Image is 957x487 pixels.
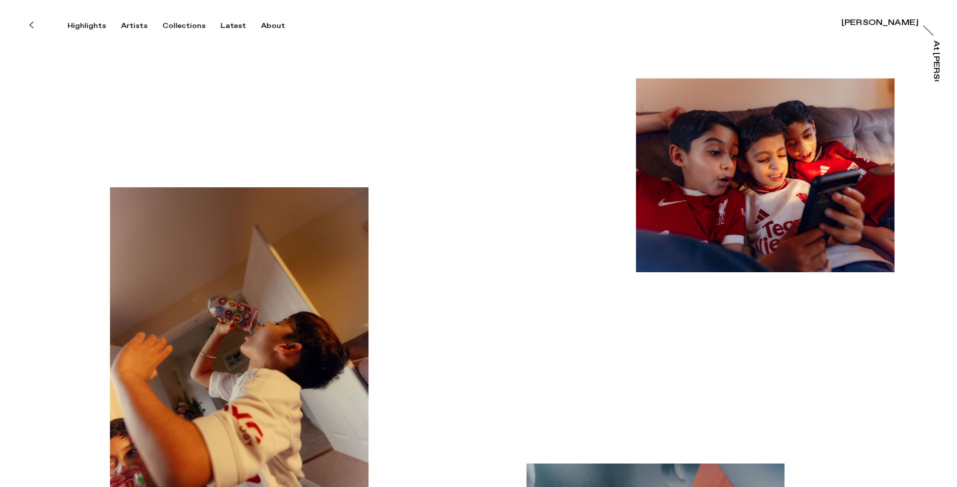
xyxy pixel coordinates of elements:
div: Artists [121,21,147,30]
button: Collections [162,21,220,30]
div: Latest [220,21,246,30]
div: Highlights [67,21,106,30]
button: Latest [220,21,261,30]
div: About [261,21,285,30]
div: At [PERSON_NAME] [932,40,940,130]
button: Artists [121,21,162,30]
a: [PERSON_NAME] [841,19,918,29]
button: About [261,21,300,30]
a: At [PERSON_NAME] [930,40,940,81]
div: Collections [162,21,205,30]
button: Highlights [67,21,121,30]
